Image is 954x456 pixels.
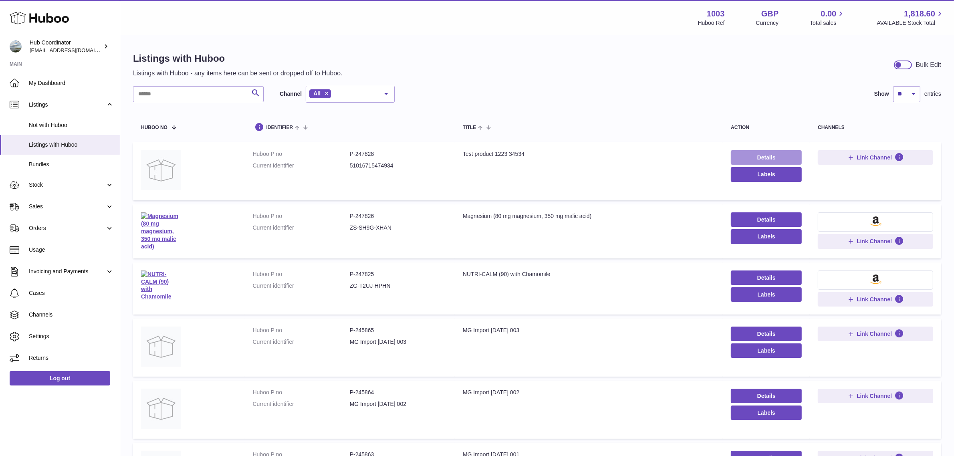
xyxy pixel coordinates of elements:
span: Link Channel [857,296,892,303]
span: Cases [29,289,114,297]
dt: Huboo P no [253,212,350,220]
span: Huboo no [141,125,167,130]
span: Link Channel [857,154,892,161]
div: Currency [756,19,779,27]
dt: Current identifier [253,224,350,232]
span: Settings [29,333,114,340]
span: Link Channel [857,330,892,337]
dd: 51016715474934 [350,162,447,169]
span: [EMAIL_ADDRESS][DOMAIN_NAME] [30,47,118,53]
strong: GBP [761,8,779,19]
dd: ZS-SH9G-XHAN [350,224,447,232]
span: My Dashboard [29,79,114,87]
span: Bundles [29,161,114,168]
label: Channel [280,90,302,98]
div: channels [818,125,933,130]
img: MG Import 24 Feb 003 [141,327,181,367]
dt: Huboo P no [253,389,350,396]
span: Total sales [810,19,845,27]
div: Hub Coordinator [30,39,102,54]
dd: P-245864 [350,389,447,396]
dd: P-247826 [350,212,447,220]
a: 1,818.60 AVAILABLE Stock Total [877,8,944,27]
p: Listings with Huboo - any items here can be sent or dropped off to Huboo. [133,69,343,78]
span: 0.00 [821,8,837,19]
button: Link Channel [818,292,933,307]
span: Orders [29,224,105,232]
dd: P-247825 [350,270,447,278]
a: Details [731,150,802,165]
button: Link Channel [818,150,933,165]
div: action [731,125,802,130]
span: Listings [29,101,105,109]
strong: 1003 [707,8,725,19]
span: 1,818.60 [904,8,935,19]
button: Labels [731,287,802,302]
label: Show [874,90,889,98]
span: AVAILABLE Stock Total [877,19,944,27]
button: Link Channel [818,389,933,403]
dt: Huboo P no [253,270,350,278]
img: internalAdmin-1003@internal.huboo.com [10,40,22,52]
img: MG Import 24 Feb 002 [141,389,181,429]
span: Link Channel [857,392,892,400]
a: Details [731,270,802,285]
span: Sales [29,203,105,210]
div: MG Import [DATE] 003 [463,327,715,334]
span: identifier [266,125,293,130]
span: entries [924,90,941,98]
img: Test product 1223 34534 [141,150,181,190]
a: Details [731,389,802,403]
dt: Current identifier [253,162,350,169]
button: Link Channel [818,234,933,248]
span: Returns [29,354,114,362]
img: Magnesium (80 mg magnesium, 350 mg malic acid) [141,212,181,250]
img: NUTRI-CALM (90) with Chamomile [141,270,181,301]
dd: MG Import [DATE] 003 [350,338,447,346]
div: Test product 1223 34534 [463,150,715,158]
dd: MG Import [DATE] 002 [350,400,447,408]
div: MG Import [DATE] 002 [463,389,715,396]
span: Invoicing and Payments [29,268,105,275]
span: Link Channel [857,238,892,245]
dt: Current identifier [253,338,350,346]
button: Link Channel [818,327,933,341]
a: 0.00 Total sales [810,8,845,27]
dt: Current identifier [253,400,350,408]
button: Labels [731,229,802,244]
button: Labels [731,406,802,420]
span: Not with Huboo [29,121,114,129]
dt: Huboo P no [253,327,350,334]
dd: ZG-T2UJ-HPHN [350,282,447,290]
span: title [463,125,476,130]
dd: P-245865 [350,327,447,334]
h1: Listings with Huboo [133,52,343,65]
dd: P-247828 [350,150,447,158]
img: amazon-small.png [870,216,881,226]
a: Details [731,327,802,341]
a: Details [731,212,802,227]
dt: Current identifier [253,282,350,290]
div: Bulk Edit [916,61,941,69]
span: Listings with Huboo [29,141,114,149]
div: Huboo Ref [698,19,725,27]
span: Usage [29,246,114,254]
dt: Huboo P no [253,150,350,158]
a: Log out [10,371,110,385]
button: Labels [731,343,802,358]
button: Labels [731,167,802,182]
span: All [313,90,321,97]
div: NUTRI-CALM (90) with Chamomile [463,270,715,278]
img: amazon-small.png [870,274,881,284]
span: Stock [29,181,105,189]
span: Channels [29,311,114,319]
div: Magnesium (80 mg magnesium, 350 mg malic acid) [463,212,715,220]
